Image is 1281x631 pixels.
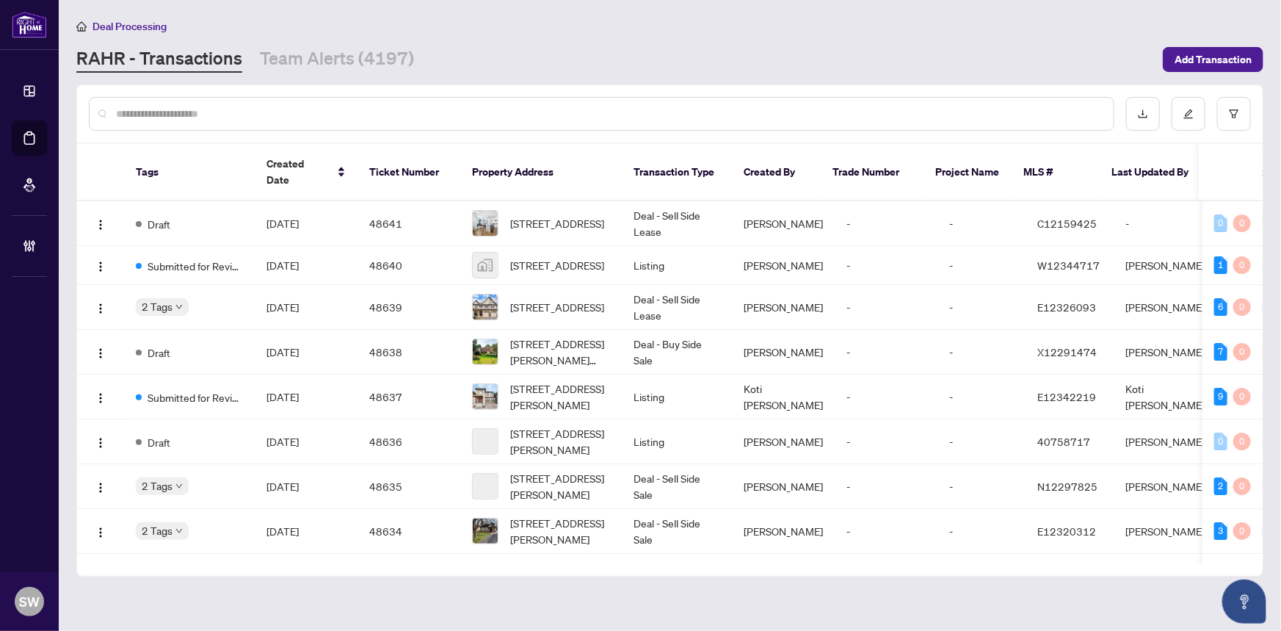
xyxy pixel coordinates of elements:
span: 2 Tags [142,477,173,494]
div: 0 [1233,256,1251,274]
td: - [937,201,1026,246]
div: 0 [1214,214,1227,232]
div: 9 [1214,388,1227,405]
td: Listing [622,246,732,285]
td: - [937,285,1026,330]
div: 0 [1233,298,1251,316]
div: 6 [1214,298,1227,316]
th: Tags [124,144,255,201]
td: [PERSON_NAME] [1114,419,1224,464]
span: 40758717 [1037,435,1090,448]
span: 2 Tags [142,298,173,315]
img: thumbnail-img [473,253,498,278]
span: [DATE] [266,390,299,403]
span: filter [1229,109,1239,119]
td: - [937,330,1026,375]
span: [DATE] [266,435,299,448]
img: thumbnail-img [473,519,498,544]
span: edit [1183,109,1194,119]
img: logo [12,11,47,38]
th: Project Name [924,144,1012,201]
button: download [1126,97,1160,131]
div: 0 [1214,433,1227,450]
th: MLS # [1012,144,1100,201]
span: [DATE] [266,300,299,314]
span: [STREET_ADDRESS] [510,257,604,273]
td: - [835,246,937,285]
img: Logo [95,392,106,404]
img: thumbnail-img [473,295,498,320]
th: Property Address [460,144,622,201]
img: thumbnail-img [473,384,498,409]
td: - [937,464,1026,509]
span: down [175,303,183,311]
span: N12297825 [1037,480,1097,493]
span: E12342219 [1037,390,1096,403]
span: [DATE] [266,345,299,358]
span: C12159425 [1037,217,1097,230]
td: Koti [PERSON_NAME] [1114,375,1224,419]
img: Logo [95,437,106,449]
span: [PERSON_NAME] [744,480,823,493]
td: - [835,285,937,330]
span: [STREET_ADDRESS][PERSON_NAME] [510,425,610,458]
th: Transaction Type [622,144,732,201]
td: - [835,375,937,419]
button: Add Transaction [1163,47,1263,72]
div: 0 [1233,433,1251,450]
button: filter [1217,97,1251,131]
span: [PERSON_NAME] [744,435,823,448]
td: Deal - Buy Side Sale [622,330,732,375]
span: [DATE] [266,524,299,538]
td: - [835,509,937,554]
span: [DATE] [266,217,299,230]
td: - [835,201,937,246]
td: [PERSON_NAME] [1114,330,1224,375]
div: 2 [1214,477,1227,495]
td: 48635 [358,464,460,509]
div: 0 [1233,477,1251,495]
div: 3 [1214,522,1227,540]
div: 0 [1233,214,1251,232]
span: Submitted for Review [148,258,243,274]
img: Logo [95,219,106,231]
span: E12326093 [1037,300,1096,314]
div: 0 [1233,522,1251,540]
td: 48637 [358,375,460,419]
button: Logo [89,212,112,235]
span: [STREET_ADDRESS][PERSON_NAME] [510,515,610,547]
span: [PERSON_NAME] [744,345,823,358]
span: Draft [148,216,170,232]
img: Logo [95,303,106,314]
span: down [175,527,183,535]
td: - [835,419,937,464]
span: [PERSON_NAME] [744,217,823,230]
img: Logo [95,482,106,494]
td: [PERSON_NAME] [1114,246,1224,285]
div: 0 [1233,388,1251,405]
td: [PERSON_NAME] [1114,509,1224,554]
span: Submitted for Review [148,389,243,405]
span: down [175,483,183,490]
button: Logo [89,430,112,453]
td: - [937,246,1026,285]
div: 1 [1214,256,1227,274]
span: 2 Tags [142,522,173,539]
td: - [835,464,937,509]
td: 48641 [358,201,460,246]
span: X12291474 [1037,345,1097,358]
td: 48634 [358,509,460,554]
button: Open asap [1222,580,1266,624]
th: Created By [732,144,821,201]
span: [STREET_ADDRESS][PERSON_NAME] [510,381,610,413]
div: 0 [1233,343,1251,361]
span: Draft [148,434,170,450]
span: Created Date [266,156,328,188]
td: - [937,509,1026,554]
button: edit [1172,97,1205,131]
td: - [937,419,1026,464]
button: Logo [89,340,112,364]
td: [PERSON_NAME] [1114,464,1224,509]
span: SW [19,591,40,612]
th: Last Updated By [1100,144,1211,201]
